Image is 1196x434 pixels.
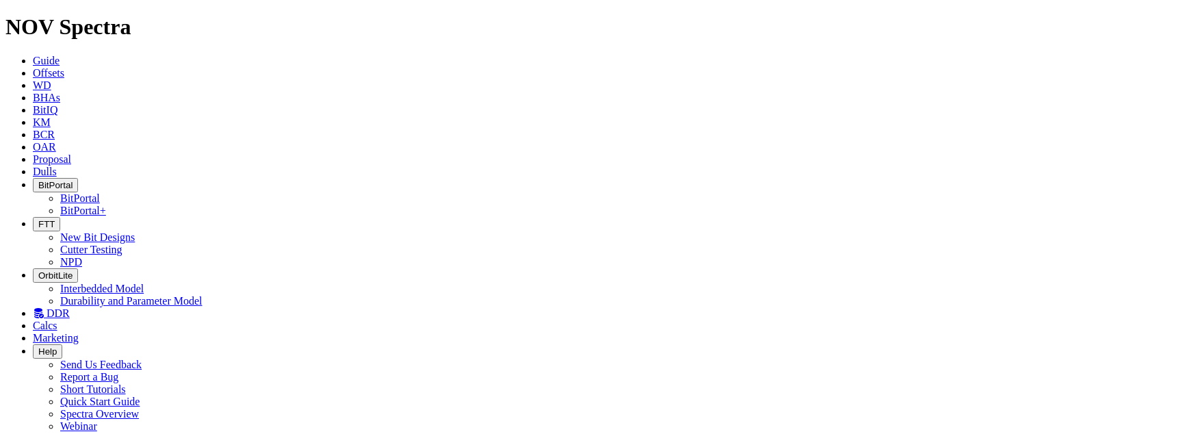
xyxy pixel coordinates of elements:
span: DDR [47,307,70,319]
a: BitPortal [60,192,100,204]
a: Interbedded Model [60,283,144,294]
a: Spectra Overview [60,408,139,420]
a: OAR [33,141,56,153]
a: NPD [60,256,82,268]
a: Calcs [33,320,57,331]
a: DDR [33,307,70,319]
button: FTT [33,217,60,231]
a: BitPortal+ [60,205,106,216]
span: OrbitLite [38,270,73,281]
a: WD [33,79,51,91]
a: BCR [33,129,55,140]
button: BitPortal [33,178,78,192]
a: KM [33,116,51,128]
span: Help [38,346,57,357]
a: Marketing [33,332,79,344]
a: New Bit Designs [60,231,135,243]
a: Dulls [33,166,57,177]
a: Cutter Testing [60,244,122,255]
button: Help [33,344,62,359]
a: Durability and Parameter Model [60,295,203,307]
a: Offsets [33,67,64,79]
a: BHAs [33,92,60,103]
a: Short Tutorials [60,383,126,395]
a: Send Us Feedback [60,359,142,370]
a: Proposal [33,153,71,165]
a: Webinar [60,420,97,432]
span: FTT [38,219,55,229]
span: BitPortal [38,180,73,190]
a: Guide [33,55,60,66]
a: Report a Bug [60,371,118,383]
button: OrbitLite [33,268,78,283]
a: BitIQ [33,104,57,116]
h1: NOV Spectra [5,14,1191,40]
a: Quick Start Guide [60,396,140,407]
